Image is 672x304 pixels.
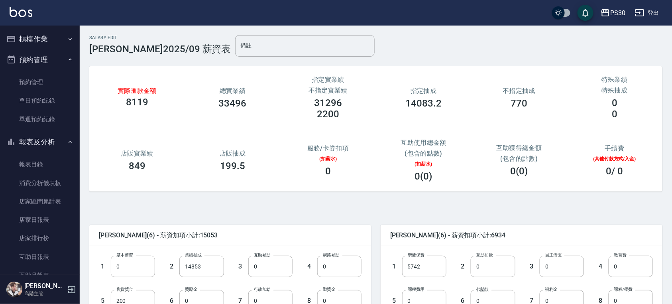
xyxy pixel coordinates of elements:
[254,286,271,292] label: 行政加給
[307,263,315,270] h5: 4
[314,97,342,109] h3: 31296
[89,43,231,55] h3: [PERSON_NAME]2025/09 薪資表
[170,263,178,270] h5: 2
[24,290,65,297] p: 高階主管
[24,282,65,290] h5: [PERSON_NAME]
[511,166,528,177] h3: 0(0)
[99,88,175,93] h3: 實際匯款金額
[325,166,331,177] h3: 0
[239,263,247,270] h5: 3
[415,171,432,182] h3: 0(0)
[220,160,245,172] h3: 199.5
[461,263,469,270] h5: 2
[185,286,197,292] label: 獎勵金
[576,76,653,83] h2: 特殊業績
[408,252,424,258] label: 勞健保費
[195,87,271,95] h3: 總實業績
[612,97,617,109] h3: 0
[476,252,493,258] label: 互助扣款
[219,98,247,109] h3: 33496
[254,252,271,258] label: 互助補助
[99,150,175,157] h2: 店販實業績
[511,98,528,109] h3: 770
[116,286,133,292] label: 售貨獎金
[392,263,400,270] h5: 1
[6,282,22,298] img: Person
[195,150,271,157] h2: 店販抽成
[10,7,32,17] img: Logo
[614,286,633,292] label: 課程/學費
[290,87,366,94] h2: 不指定實業績
[89,35,231,40] h2: Salary Edit
[185,252,202,258] label: 業績抽成
[576,144,653,152] h2: 手續費
[101,263,109,270] h5: 1
[290,144,366,152] h2: 服務/卡券扣項
[3,211,77,229] a: 店家日報表
[530,263,538,270] h5: 3
[99,231,362,239] span: [PERSON_NAME](6) - 薪資加項小計:15053
[477,155,562,162] h2: (包含的點數)
[578,5,593,21] button: save
[290,155,366,162] p: (扣薪水)
[476,286,489,292] label: 代墊款
[3,155,77,174] a: 報表目錄
[632,6,662,20] button: 登出
[385,160,462,168] p: (扣薪水)
[3,229,77,247] a: 店家排行榜
[545,286,558,292] label: 福利金
[3,132,77,152] button: 報表及分析
[481,87,558,95] h2: 不指定抽成
[3,91,77,110] a: 單日預約紀錄
[576,155,653,162] p: (其他付款方式/入金)
[597,5,629,21] button: PS30
[3,174,77,192] a: 消費分析儀表板
[599,263,607,270] h5: 4
[129,160,145,172] h3: 849
[3,73,77,91] a: 預約管理
[3,49,77,70] button: 預約管理
[3,266,77,284] a: 互助月報表
[385,139,462,146] h2: 互助使用總金額
[614,252,627,258] label: 教育費
[545,252,562,258] label: 員工借支
[3,192,77,211] a: 店家區間累計表
[606,166,623,177] h3: 0 / 0
[612,109,617,120] h3: 0
[116,252,133,258] label: 基本薪資
[3,110,77,128] a: 單週預約紀錄
[406,98,442,109] h3: 14083.2
[408,286,424,292] label: 課程費用
[3,248,77,266] a: 互助日報表
[323,286,335,292] label: 勤獎金
[576,87,653,94] h2: 特殊抽成
[477,144,562,152] h2: 互助獲得總金額
[3,29,77,49] button: 櫃檯作業
[385,150,462,157] h2: (包含的點數)
[610,8,625,18] div: PS30
[323,252,340,258] label: 網路補助
[126,97,148,108] h3: 8119
[385,87,462,95] h2: 指定抽成
[390,231,653,239] span: [PERSON_NAME](6) - 薪資扣項小計:6934
[290,76,366,83] h2: 指定實業績
[317,109,339,120] h3: 2200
